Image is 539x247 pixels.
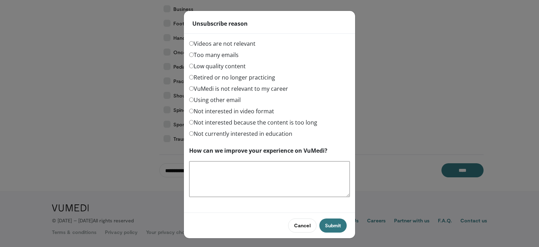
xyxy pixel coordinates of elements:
label: Too many emails [189,51,239,59]
label: Not interested because the content is too long [189,118,317,127]
label: Not currently interested in education [189,129,292,138]
label: Videos are not relevant [189,39,255,48]
input: Videos are not relevant [189,41,194,46]
input: Retired or no longer practicing [189,75,194,80]
button: Submit [319,218,347,233]
input: Low quality content [189,64,194,68]
label: Retired or no longer practicing [189,73,275,82]
input: Not interested because the content is too long [189,120,194,125]
label: Using other email [189,96,241,104]
label: How can we improve your experience on VuMedi? [189,146,327,155]
input: VuMedi is not relevant to my career [189,86,194,91]
button: Cancel [288,218,316,233]
input: Not interested in video format [189,109,194,113]
label: Not interested in video format [189,107,274,115]
label: VuMedi is not relevant to my career [189,84,288,93]
label: Low quality content [189,62,246,70]
input: Not currently interested in education [189,131,194,136]
input: Using other email [189,97,194,102]
strong: Unsubscribe reason [192,19,248,28]
input: Too many emails [189,52,194,57]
